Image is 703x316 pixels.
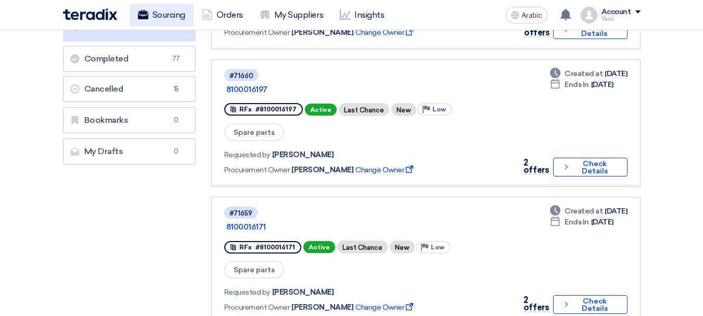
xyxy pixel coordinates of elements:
[226,222,266,232] font: 8100016171
[63,138,196,165] a: My Drafts0
[506,7,547,23] button: Arabic
[224,303,290,312] font: Procurement Owner
[239,106,252,113] font: RFx
[272,150,334,159] font: [PERSON_NAME]
[355,166,404,174] font: Change Owner
[523,158,549,175] font: 2 offers
[84,115,129,125] font: Bookmarks
[521,11,542,20] font: Arabic
[397,106,411,114] font: New
[354,10,384,20] font: Insights
[226,85,487,94] a: 8100016197
[234,128,275,137] font: Spare parts
[591,80,613,89] font: [DATE]
[174,147,178,155] font: 0
[565,80,589,89] font: Ends In
[234,266,275,274] font: Spare parts
[432,106,446,113] font: Low
[355,28,404,37] font: Change Owner
[523,295,549,312] font: 2 offers
[565,218,589,226] font: Ends In
[309,244,330,251] font: Active
[331,4,392,27] a: Insights
[172,55,180,62] font: 77
[255,244,295,251] font: #8100016171
[224,166,290,174] font: Procurement Owner
[63,76,196,102] a: Cancelled15
[605,69,627,78] font: [DATE]
[602,7,631,16] font: Account
[591,218,613,226] font: [DATE]
[216,10,243,20] font: Orders
[355,303,404,312] font: Change Owner
[63,107,196,133] a: Bookmarks0
[274,10,323,20] font: My Suppliers
[605,207,627,216] font: [DATE]
[344,106,384,114] font: Last Chance
[291,28,353,37] font: [PERSON_NAME]
[194,4,251,27] a: Orders
[226,85,267,94] font: 8100016197
[84,84,123,94] font: Cancelled
[582,297,608,313] font: Check Details
[291,166,353,174] font: [PERSON_NAME]
[239,244,252,251] font: RFx
[395,244,410,251] font: New
[602,16,614,22] font: Yasir
[173,85,179,93] font: 15
[565,69,603,78] font: Created at
[86,22,127,32] font: Hold RFQs
[152,10,185,20] font: Sourcing
[224,288,270,297] font: Requested by
[272,288,334,297] font: [PERSON_NAME]
[226,222,487,232] a: 8100016171
[224,150,270,159] font: Requested by
[553,158,627,176] button: Check Details
[565,207,603,216] font: Created at
[229,72,253,80] font: #71660
[84,54,129,64] font: Completed
[255,106,297,113] font: #8100016197
[582,159,608,175] font: Check Details
[130,4,194,27] a: Sourcing
[581,7,597,23] img: profile_test.png
[310,106,331,113] font: Active
[174,116,178,124] font: 0
[251,4,331,27] a: My Suppliers
[84,146,123,156] font: My Drafts
[224,28,290,37] font: Procurement Owner
[229,209,252,217] font: #71659
[342,244,382,251] font: Last Chance
[291,303,353,312] font: [PERSON_NAME]
[431,244,444,251] font: Low
[553,295,627,314] button: Check Details
[63,8,117,20] img: Teradix logo
[63,46,196,72] a: Completed77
